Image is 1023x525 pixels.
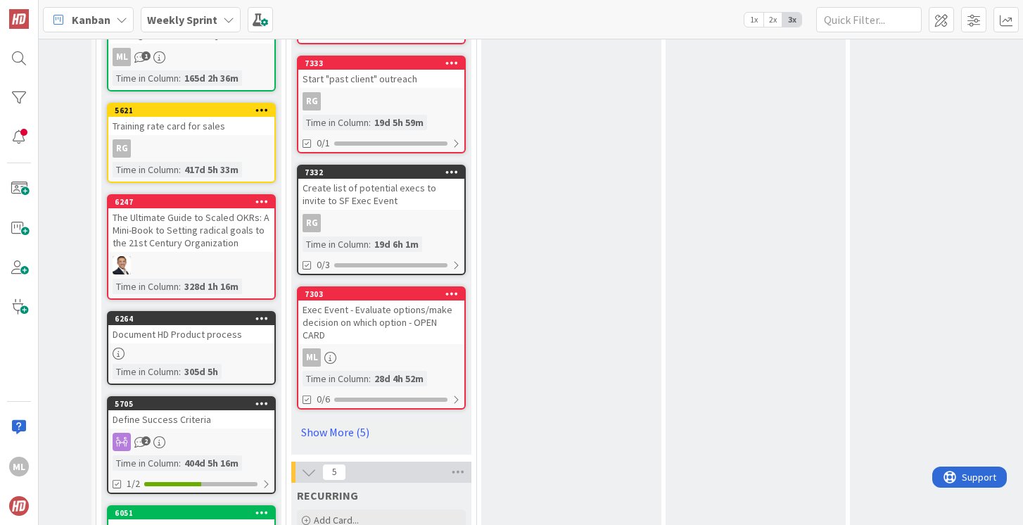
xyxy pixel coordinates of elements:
span: : [179,364,181,379]
span: 2 [141,436,151,445]
div: 19d 6h 1m [371,236,422,252]
div: ML [303,348,321,367]
div: Time in Column [113,279,179,294]
div: ML [108,48,274,66]
div: 6051 [115,508,274,518]
div: 5621 [115,106,274,115]
div: Time in Column [113,364,179,379]
span: 2x [763,13,782,27]
div: Start "past client" outreach [298,70,464,88]
div: ML [9,457,29,476]
div: 7332 [298,166,464,179]
div: 305d 5h [181,364,222,379]
span: 0/3 [317,258,330,272]
b: Weekly Sprint [147,13,217,27]
div: 28d 4h 52m [371,371,427,386]
div: Time in Column [303,115,369,130]
span: : [179,279,181,294]
div: 7303 [298,288,464,301]
div: SL [108,256,274,274]
div: RG [298,92,464,110]
span: 0/1 [317,136,330,151]
a: 7303Exec Event - Evaluate options/make decision on which option - OPEN CARDMLTime in Column:28d 4... [297,286,466,410]
div: RG [303,214,321,232]
div: 7333 [305,58,464,68]
div: 404d 5h 16m [181,455,242,471]
a: Show More (5) [297,421,466,443]
div: 417d 5h 33m [181,162,242,177]
span: : [369,371,371,386]
div: 6247 [115,197,274,207]
a: 6247The Ultimate Guide to Scaled OKRs: A Mini-Book to Setting radical goals to the 21st Century O... [107,194,276,300]
span: : [369,236,371,252]
div: ML [113,48,131,66]
a: 7333Start "past client" outreachRGTime in Column:19d 5h 59m0/1 [297,56,466,153]
div: 165d 2h 36m [181,70,242,86]
div: 7333 [298,57,464,70]
span: 0/6 [317,392,330,407]
span: : [179,70,181,86]
div: 7303Exec Event - Evaluate options/make decision on which option - OPEN CARD [298,288,464,344]
img: Visit kanbanzone.com [9,9,29,29]
div: 5705 [115,399,274,409]
div: 6051 [108,507,274,519]
div: Time in Column [303,371,369,386]
img: avatar [9,496,29,516]
div: Time in Column [113,162,179,177]
div: 5621Training rate card for sales [108,104,274,135]
div: 7332Create list of potential execs to invite to SF Exec Event [298,166,464,210]
div: 6247 [108,196,274,208]
span: Kanban [72,11,110,28]
div: RG [108,139,274,158]
input: Quick Filter... [816,7,922,32]
span: 1 [141,51,151,61]
span: 1/2 [127,476,140,491]
a: 7332Create list of potential execs to invite to SF Exec EventRGTime in Column:19d 6h 1m0/3 [297,165,466,275]
div: 6247The Ultimate Guide to Scaled OKRs: A Mini-Book to Setting radical goals to the 21st Century O... [108,196,274,252]
div: 6264 [108,312,274,325]
div: Exec Event - Evaluate options/make decision on which option - OPEN CARD [298,301,464,344]
div: Training rate card for sales [108,117,274,135]
div: 7332 [305,167,464,177]
a: 5705Define Success CriteriaTime in Column:404d 5h 16m1/2 [107,396,276,494]
span: 5 [322,464,346,481]
div: 7303 [305,289,464,299]
span: Support [30,2,64,19]
a: 5621Training rate card for salesRGTime in Column:417d 5h 33m [107,103,276,183]
span: RECURRING [297,488,358,502]
div: 5705Define Success Criteria [108,398,274,429]
div: 6264 [115,314,274,324]
div: 7333Start "past client" outreach [298,57,464,88]
div: 328d 1h 16m [181,279,242,294]
span: 1x [744,13,763,27]
span: 3x [782,13,801,27]
div: Document HD Product process [108,325,274,343]
div: Time in Column [303,236,369,252]
div: Time in Column [113,70,179,86]
div: 5621 [108,104,274,117]
div: 19d 5h 59m [371,115,427,130]
div: RG [298,214,464,232]
div: RG [303,92,321,110]
div: Time in Column [113,455,179,471]
span: : [369,115,371,130]
div: 5705 [108,398,274,410]
div: 6264Document HD Product process [108,312,274,343]
div: The Ultimate Guide to Scaled OKRs: A Mini-Book to Setting radical goals to the 21st Century Organ... [108,208,274,252]
img: SL [113,256,131,274]
div: Define Success Criteria [108,410,274,429]
div: ML [298,348,464,367]
div: RG [113,139,131,158]
span: : [179,455,181,471]
a: 6264Document HD Product processTime in Column:305d 5h [107,311,276,385]
div: Create list of potential execs to invite to SF Exec Event [298,179,464,210]
span: : [179,162,181,177]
